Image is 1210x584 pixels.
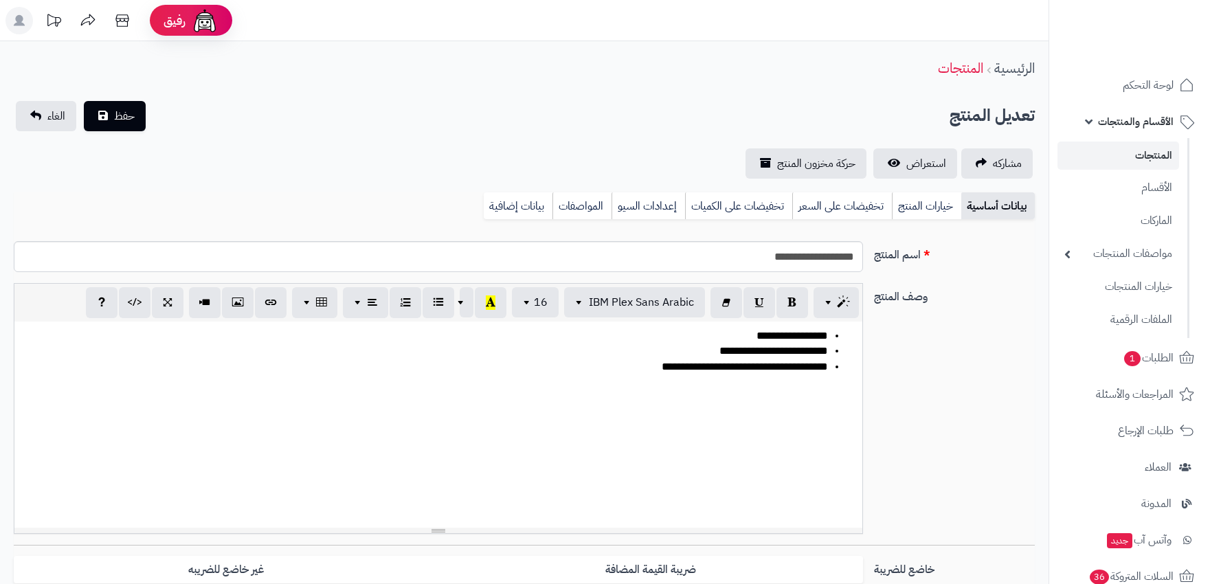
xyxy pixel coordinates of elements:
a: مواصفات المنتجات [1057,239,1179,269]
span: طلبات الإرجاع [1118,421,1174,440]
a: المنتجات [938,58,983,78]
a: المدونة [1057,487,1202,520]
span: 36 [1090,569,1110,584]
span: لوحة التحكم [1123,76,1174,95]
a: المواصفات [552,192,612,220]
span: رفيق [164,12,186,29]
label: غير خاضع للضريبه [14,556,438,584]
span: جديد [1107,533,1132,548]
a: استعراض [873,148,957,179]
a: حركة مخزون المنتج [746,148,866,179]
a: تخفيضات على السعر [792,192,892,220]
a: طلبات الإرجاع [1057,414,1202,447]
h2: تعديل المنتج [950,102,1035,130]
a: إعدادات السيو [612,192,685,220]
a: العملاء [1057,451,1202,484]
a: وآتس آبجديد [1057,524,1202,557]
a: مشاركه [961,148,1033,179]
span: المراجعات والأسئلة [1096,385,1174,404]
img: ai-face.png [191,7,219,34]
a: بيانات أساسية [961,192,1035,220]
label: ضريبة القيمة المضافة [438,556,863,584]
span: حركة مخزون المنتج [777,155,855,172]
span: الطلبات [1123,348,1174,368]
label: خاضع للضريبة [869,556,1040,578]
a: الطلبات1 [1057,341,1202,374]
span: وآتس آب [1106,530,1172,550]
span: المدونة [1141,494,1172,513]
span: العملاء [1145,458,1172,477]
a: بيانات إضافية [484,192,552,220]
a: الغاء [16,101,76,131]
button: حفظ [84,101,146,131]
a: الأقسام [1057,173,1179,203]
span: IBM Plex Sans Arabic [589,294,694,311]
a: خيارات المنتجات [1057,272,1179,302]
a: لوحة التحكم [1057,69,1202,102]
span: مشاركه [993,155,1022,172]
span: 16 [534,294,548,311]
span: حفظ [114,108,135,124]
a: خيارات المنتج [892,192,961,220]
button: 16 [512,287,559,317]
img: logo-2.png [1117,32,1197,61]
label: اسم المنتج [869,241,1040,263]
a: الماركات [1057,206,1179,236]
label: وصف المنتج [869,283,1040,305]
span: 1 [1124,350,1141,366]
a: الملفات الرقمية [1057,305,1179,335]
span: الغاء [47,108,65,124]
a: المنتجات [1057,142,1179,170]
a: تحديثات المنصة [36,7,71,38]
a: الرئيسية [994,58,1035,78]
button: IBM Plex Sans Arabic [564,287,705,317]
span: الأقسام والمنتجات [1098,112,1174,131]
a: المراجعات والأسئلة [1057,378,1202,411]
span: استعراض [906,155,946,172]
a: تخفيضات على الكميات [685,192,792,220]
